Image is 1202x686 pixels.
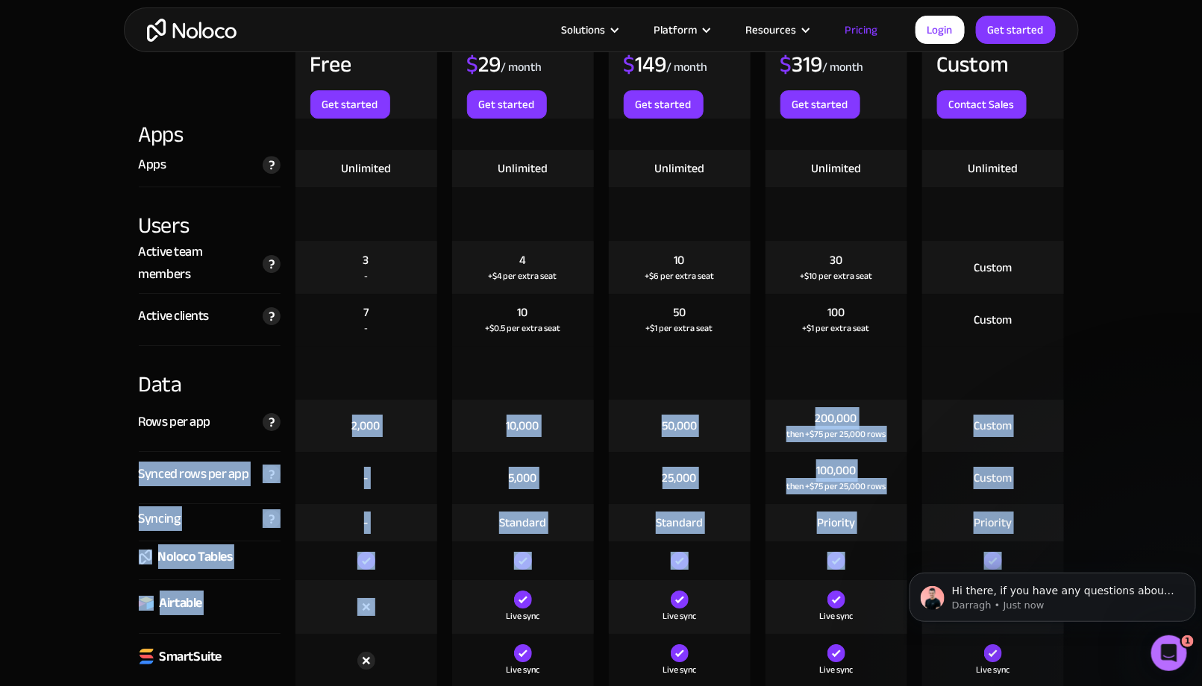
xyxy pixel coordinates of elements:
div: 100,000 [816,462,856,479]
div: 200,000 [816,410,857,427]
div: Custom [974,312,1012,328]
div: Resources [727,20,827,40]
div: Platform [636,20,727,40]
div: Noloco Tables [158,546,233,568]
div: Syncing [139,508,181,530]
div: Resources [746,20,797,40]
div: Live sync [506,662,539,677]
div: 4 [519,252,526,268]
div: Synced rows per app [139,463,249,485]
div: 5,000 [509,470,537,486]
div: then +$75 per 25,000 rows [786,479,886,494]
div: 50,000 [662,418,697,434]
div: Solutions [543,20,636,40]
div: +$1 per extra seat [803,321,870,336]
a: Get started [467,90,547,119]
span: $ [624,43,636,85]
div: Live sync [819,662,853,677]
div: 149 [624,53,667,75]
div: Priority [817,514,855,531]
div: Active team members [139,241,255,286]
div: Custom [974,259,1012,276]
div: +$1 per extra seat [646,321,713,336]
div: 30 [830,252,842,268]
div: Custom [974,470,1012,486]
div: 10,000 [507,418,539,434]
div: - [364,321,368,336]
span: $ [780,43,792,85]
div: 319 [780,53,823,75]
span: 1 [1182,635,1194,647]
div: Unlimited [654,160,704,177]
div: Rows per app [139,411,210,433]
div: Unlimited [498,160,548,177]
div: Standard [656,514,703,531]
div: Platform [654,20,698,40]
div: Unlimited [341,160,391,177]
div: Apps [139,119,281,150]
a: Pricing [827,20,897,40]
div: / month [823,59,864,75]
div: Live sync [663,662,696,677]
div: Custom [974,418,1012,434]
div: 29 [467,53,501,75]
div: Unlimited [968,160,1018,177]
div: Standard [499,514,546,531]
a: Get started [780,90,860,119]
a: home [147,19,237,42]
div: - [364,514,369,531]
a: Login [915,16,965,44]
div: Data [139,346,281,400]
div: 10 [518,304,528,321]
a: Get started [976,16,1056,44]
div: 2,000 [352,418,381,434]
div: Live sync [506,608,539,623]
div: Active clients [139,305,209,327]
div: +$10 per extra seat [800,268,872,283]
div: Airtable [160,592,202,614]
div: 25,000 [663,470,697,486]
a: Contact Sales [937,90,1027,119]
div: +$6 per extra seat [645,268,714,283]
a: Get started [624,90,704,119]
span: $ [467,43,479,85]
div: SmartSuite [160,646,222,668]
iframe: Intercom notifications message [904,541,1202,646]
a: Get started [310,90,390,119]
div: / month [501,59,542,75]
div: 7 [363,304,369,321]
div: 3 [363,252,369,268]
div: Solutions [562,20,606,40]
div: Live sync [819,608,853,623]
div: Priority [974,514,1012,531]
div: Free [310,53,352,75]
div: - [364,470,369,486]
div: Custom [937,53,1010,75]
div: +$0.5 per extra seat [485,321,560,336]
div: Live sync [663,608,696,623]
div: 100 [827,304,845,321]
div: Unlimited [811,160,861,177]
div: - [364,268,368,283]
div: Apps [139,154,166,176]
div: then +$75 per 25,000 rows [786,427,886,441]
div: +$4 per extra seat [489,268,557,283]
div: Live sync [976,662,1010,677]
iframe: Intercom live chat [1151,635,1187,671]
div: 10 [674,252,685,268]
div: 50 [673,304,686,321]
div: / month [667,59,708,75]
div: Users [139,187,281,241]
